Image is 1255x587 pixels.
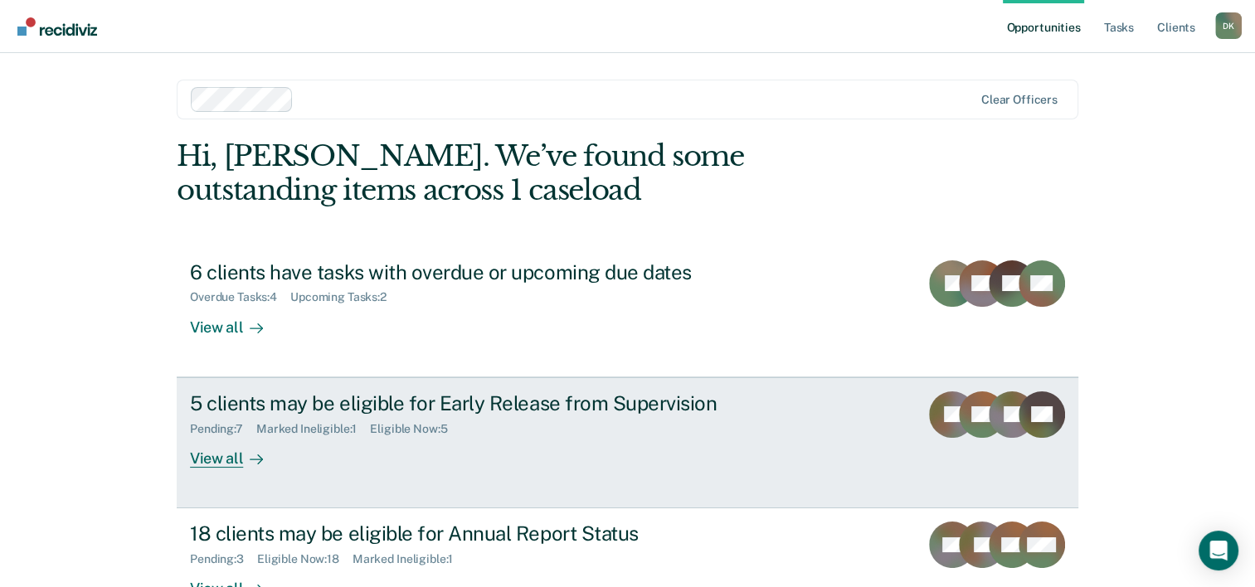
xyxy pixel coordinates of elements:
div: Marked Ineligible : 1 [353,552,466,566]
div: Upcoming Tasks : 2 [290,290,400,304]
div: Pending : 3 [190,552,257,566]
div: D K [1215,12,1242,39]
img: Recidiviz [17,17,97,36]
div: Overdue Tasks : 4 [190,290,290,304]
div: View all [190,304,283,337]
div: View all [190,435,283,468]
button: Profile dropdown button [1215,12,1242,39]
div: 6 clients have tasks with overdue or upcoming due dates [190,260,772,284]
a: 5 clients may be eligible for Early Release from SupervisionPending:7Marked Ineligible:1Eligible ... [177,377,1078,508]
div: Marked Ineligible : 1 [256,422,370,436]
div: 18 clients may be eligible for Annual Report Status [190,522,772,546]
a: 6 clients have tasks with overdue or upcoming due datesOverdue Tasks:4Upcoming Tasks:2View all [177,247,1078,377]
div: Clear officers [981,93,1058,107]
div: Eligible Now : 18 [257,552,353,566]
div: Open Intercom Messenger [1199,531,1238,570]
div: Pending : 7 [190,422,256,436]
div: Eligible Now : 5 [370,422,460,436]
div: 5 clients may be eligible for Early Release from Supervision [190,391,772,415]
div: Hi, [PERSON_NAME]. We’ve found some outstanding items across 1 caseload [177,139,897,207]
